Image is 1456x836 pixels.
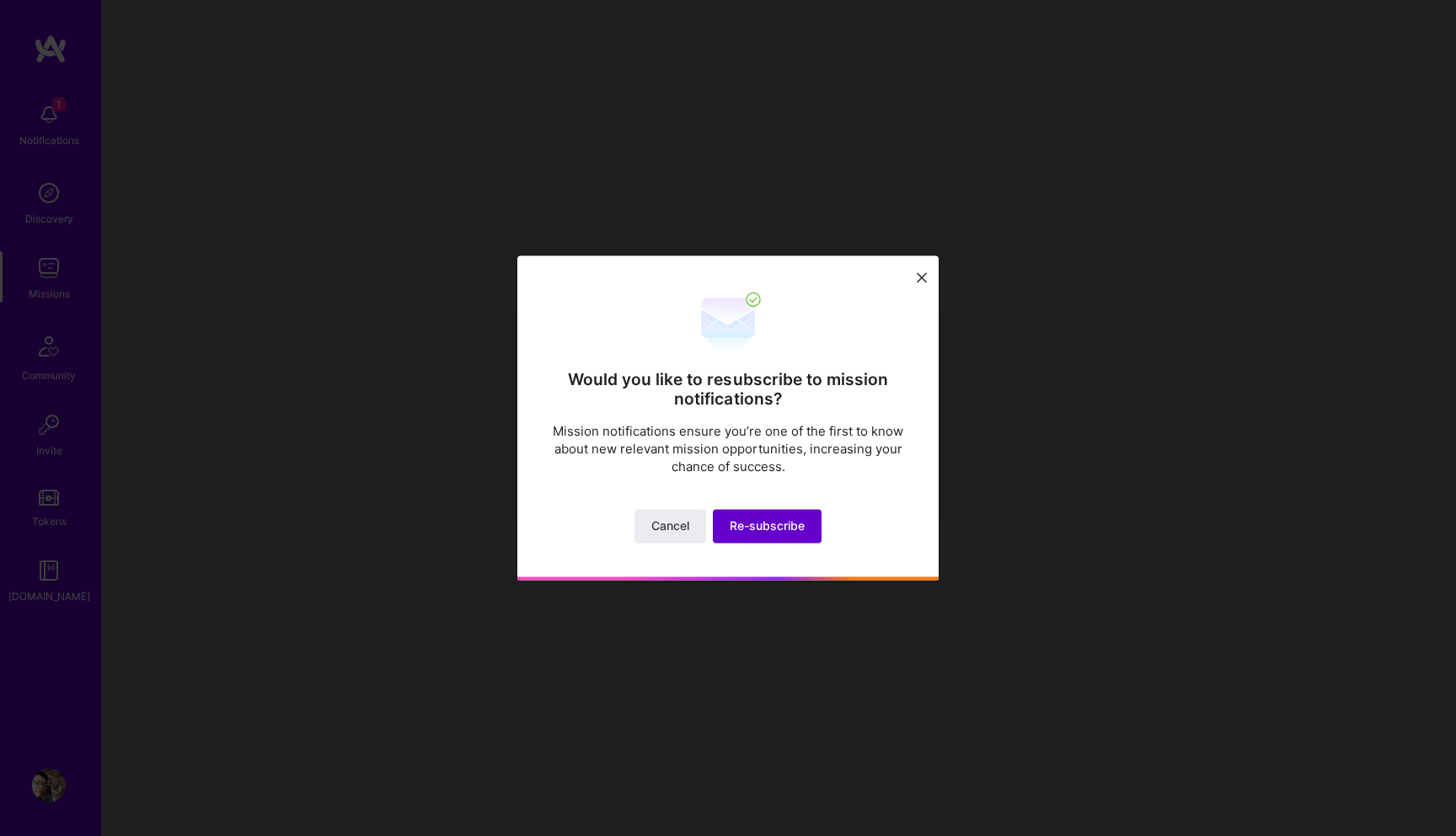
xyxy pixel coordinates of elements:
[651,518,689,535] span: Cancel
[551,423,905,476] p: Mission notifications ensure you’re one of the first to know about new relevant mission opportuni...
[694,289,762,356] img: re-subscribe
[634,510,706,544] button: Cancel
[551,370,905,409] h2: Would you like to resubscribe to mission notifications?
[730,518,805,535] span: Re-subscribe
[713,510,822,544] button: Re-subscribe
[917,272,927,282] i: icon Close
